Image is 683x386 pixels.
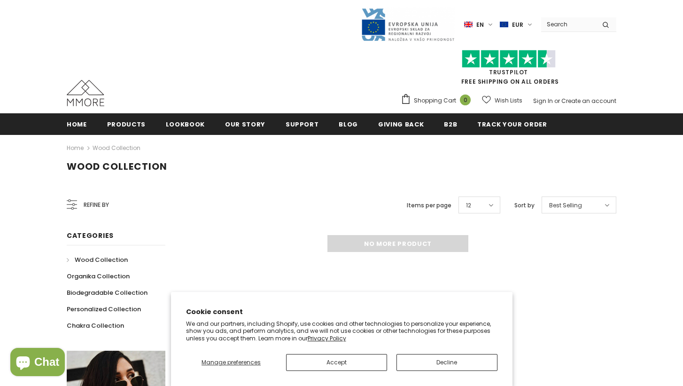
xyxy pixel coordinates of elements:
button: Manage preferences [186,354,277,371]
img: MMORE Cases [67,80,104,106]
a: Javni Razpis [361,20,455,28]
a: Create an account [561,97,616,105]
input: Search Site [541,17,595,31]
span: Manage preferences [202,358,261,366]
span: 0 [460,95,471,105]
span: Personalized Collection [67,305,141,314]
a: Shopping Cart 0 [401,94,475,108]
a: Trustpilot [489,68,528,76]
a: support [286,113,319,134]
a: Organika Collection [67,268,130,284]
a: Lookbook [166,113,205,134]
span: Products [107,120,146,129]
span: Lookbook [166,120,205,129]
span: or [554,97,560,105]
label: Sort by [514,201,535,210]
span: Categories [67,231,114,240]
a: Wood Collection [67,252,128,268]
a: Products [107,113,146,134]
span: Blog [339,120,358,129]
span: Our Story [225,120,265,129]
span: Home [67,120,87,129]
a: Blog [339,113,358,134]
a: Privacy Policy [308,334,346,342]
a: Personalized Collection [67,301,141,317]
a: Home [67,113,87,134]
span: Best Selling [549,201,582,210]
a: Wood Collection [93,144,140,152]
a: Biodegradable Collection [67,284,147,301]
img: i-lang-1.png [464,21,473,29]
a: Track your order [477,113,547,134]
inbox-online-store-chat: Shopify online store chat [8,348,68,378]
a: Giving back [378,113,424,134]
span: Organika Collection [67,272,130,281]
img: Javni Razpis [361,8,455,42]
span: Wood Collection [67,160,167,173]
label: Items per page [407,201,451,210]
h2: Cookie consent [186,307,497,317]
button: Accept [286,354,387,371]
span: Biodegradable Collection [67,288,147,297]
a: Wish Lists [482,92,522,109]
span: Giving back [378,120,424,129]
span: Wish Lists [495,96,522,105]
p: We and our partners, including Shopify, use cookies and other technologies to personalize your ex... [186,320,497,342]
a: Our Story [225,113,265,134]
span: en [476,20,484,30]
span: FREE SHIPPING ON ALL ORDERS [401,54,616,86]
a: Sign In [533,97,553,105]
span: Wood Collection [75,255,128,264]
span: B2B [444,120,457,129]
span: Chakra Collection [67,321,124,330]
span: 12 [466,201,471,210]
span: Shopping Cart [414,96,456,105]
span: EUR [512,20,523,30]
a: Chakra Collection [67,317,124,334]
img: Trust Pilot Stars [462,50,556,68]
span: support [286,120,319,129]
a: B2B [444,113,457,134]
span: Refine by [84,200,109,210]
span: Track your order [477,120,547,129]
a: Home [67,142,84,154]
button: Decline [396,354,497,371]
